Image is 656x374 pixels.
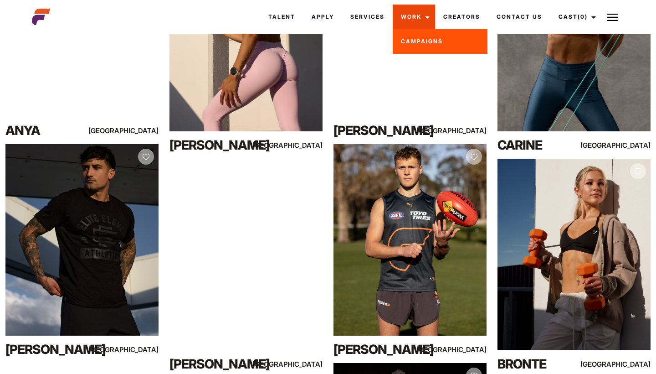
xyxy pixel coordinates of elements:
[497,136,589,154] div: Carine
[550,5,601,29] a: Cast(0)
[435,5,488,29] a: Creators
[342,5,393,29] a: Services
[605,358,651,370] div: [GEOGRAPHIC_DATA]
[333,121,425,140] div: [PERSON_NAME]
[605,140,651,151] div: [GEOGRAPHIC_DATA]
[578,13,588,20] span: (0)
[441,125,487,136] div: [GEOGRAPHIC_DATA]
[393,29,487,54] a: Campaigns
[169,355,261,373] div: [PERSON_NAME]
[169,136,261,154] div: [PERSON_NAME]
[113,125,159,136] div: [GEOGRAPHIC_DATA]
[488,5,550,29] a: Contact Us
[5,121,97,140] div: Anya
[303,5,342,29] a: Apply
[607,12,618,23] img: Burger icon
[277,140,323,151] div: [GEOGRAPHIC_DATA]
[277,358,323,370] div: [GEOGRAPHIC_DATA]
[393,5,435,29] a: Work
[5,340,97,358] div: [PERSON_NAME]
[333,340,425,358] div: [PERSON_NAME]
[441,344,487,355] div: [GEOGRAPHIC_DATA]
[497,355,589,373] div: Bronte
[113,344,159,355] div: [GEOGRAPHIC_DATA]
[260,5,303,29] a: Talent
[32,8,50,26] img: cropped-aefm-brand-fav-22-square.png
